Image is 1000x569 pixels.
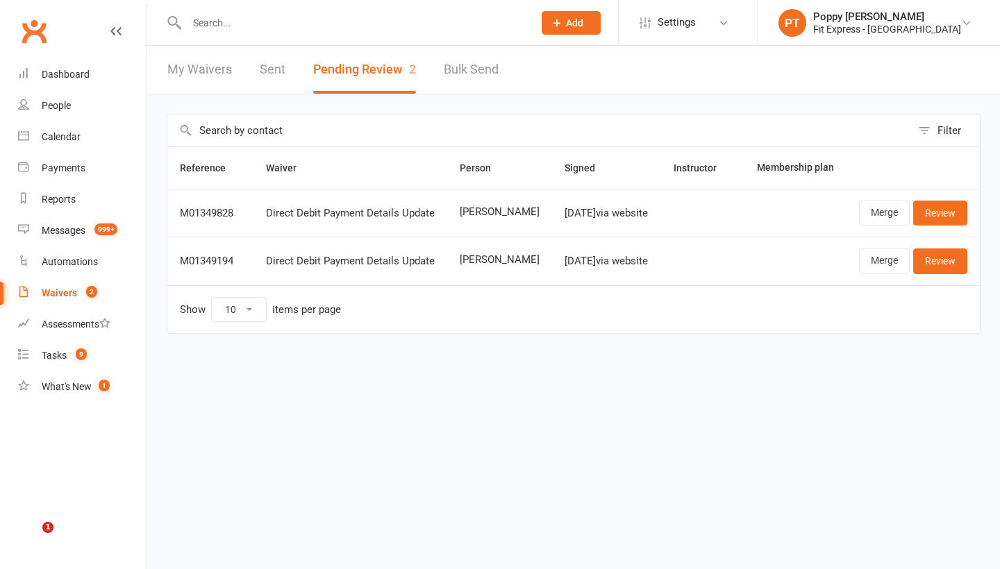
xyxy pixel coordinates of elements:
[272,304,341,316] div: items per page
[911,114,980,146] button: Filter
[167,46,232,94] a: My Waivers
[813,23,961,35] div: Fit Express - [GEOGRAPHIC_DATA]
[460,160,506,176] button: Person
[42,69,90,80] div: Dashboard
[18,184,147,215] a: Reports
[859,201,910,226] a: Merge
[565,207,648,219] div: [DATE] via website
[565,162,610,173] span: Signed
[778,9,806,37] div: PT
[937,122,961,139] div: Filter
[18,121,147,153] a: Calendar
[42,381,92,392] div: What's New
[42,225,85,236] div: Messages
[744,147,847,189] th: Membership plan
[180,297,341,322] div: Show
[180,162,241,173] span: Reference
[99,380,110,391] span: 1
[266,255,435,267] div: Direct Debit Payment Details Update
[542,11,601,35] button: Add
[913,248,967,273] a: Review
[42,287,77,298] div: Waivers
[674,162,732,173] span: Instructor
[42,131,81,142] div: Calendar
[42,350,67,361] div: Tasks
[266,207,435,219] div: Direct Debit Payment Details Update
[460,162,506,173] span: Person
[460,206,540,218] span: [PERSON_NAME]
[18,215,147,246] a: Messages 999+
[18,309,147,340] a: Assessments
[18,340,147,371] a: Tasks 9
[18,153,147,184] a: Payments
[18,246,147,278] a: Automations
[42,522,53,533] span: 1
[180,207,241,219] div: M01349828
[565,160,610,176] button: Signed
[42,162,85,173] div: Payments
[18,90,147,121] a: People
[180,160,241,176] button: Reference
[260,46,285,94] a: Sent
[409,62,416,76] span: 2
[42,100,71,111] div: People
[14,522,47,555] iframe: Intercom live chat
[266,162,312,173] span: Waiver
[94,223,117,235] span: 999+
[86,286,97,298] span: 2
[42,194,76,205] div: Reports
[813,10,961,23] div: Poppy [PERSON_NAME]
[565,255,648,267] div: [DATE] via website
[180,255,241,267] div: M01349194
[42,319,110,330] div: Assessments
[18,59,147,90] a: Dashboard
[42,256,98,267] div: Automations
[18,371,147,402] a: What's New1
[658,7,696,38] span: Settings
[76,348,87,360] span: 9
[17,14,51,49] a: Clubworx
[566,17,583,28] span: Add
[859,248,910,273] a: Merge
[313,46,416,94] button: Pending Review2
[460,254,540,266] span: [PERSON_NAME]
[444,46,499,94] a: Bulk Send
[674,160,732,176] button: Instructor
[18,278,147,309] a: Waivers 2
[183,13,524,33] input: Search...
[913,201,967,226] a: Review
[167,114,911,146] input: Search by contact
[266,160,312,176] button: Waiver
